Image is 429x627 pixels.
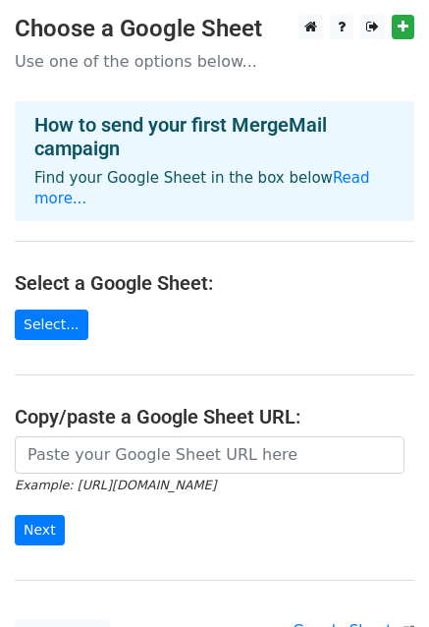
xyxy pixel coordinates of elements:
[15,515,65,545] input: Next
[15,310,88,340] a: Select...
[34,168,395,209] p: Find your Google Sheet in the box below
[15,436,404,474] input: Paste your Google Sheet URL here
[15,51,414,72] p: Use one of the options below...
[34,113,395,160] h4: How to send your first MergeMail campaign
[15,478,216,492] small: Example: [URL][DOMAIN_NAME]
[15,15,414,43] h3: Choose a Google Sheet
[15,405,414,428] h4: Copy/paste a Google Sheet URL:
[34,169,370,207] a: Read more...
[15,271,414,295] h4: Select a Google Sheet:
